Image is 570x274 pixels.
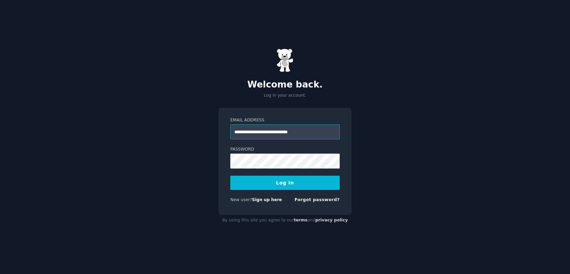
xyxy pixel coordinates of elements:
[218,93,352,99] p: Log in your account.
[252,197,282,202] a: Sign up here
[294,218,307,222] a: terms
[230,146,340,153] label: Password
[230,117,340,123] label: Email Address
[277,48,293,72] img: Gummy Bear
[315,218,348,222] a: privacy policy
[218,215,352,226] div: By using this site you agree to our and
[295,197,340,202] a: Forgot password?
[218,79,352,90] h2: Welcome back.
[230,197,252,202] span: New user?
[230,176,340,190] button: Log In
